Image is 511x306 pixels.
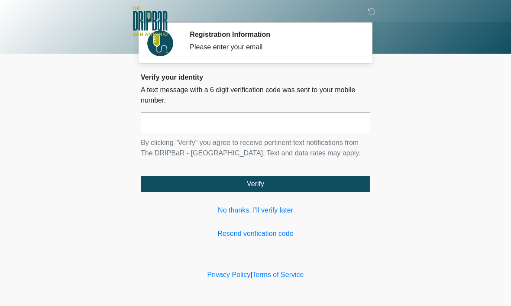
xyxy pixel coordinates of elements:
img: The DRIPBaR - San Antonio Fossil Creek Logo [132,6,168,37]
h2: Verify your identity [141,73,370,81]
a: No thanks, I'll verify later [141,205,370,216]
img: Agent Avatar [147,30,173,56]
p: A text message with a 6 digit verification code was sent to your mobile number. [141,85,370,106]
p: By clicking "Verify" you agree to receive pertinent text notifications from The DRIPBaR - [GEOGRA... [141,138,370,158]
div: Please enter your email [190,42,357,52]
a: Privacy Policy [207,271,251,278]
button: Verify [141,176,370,192]
a: Terms of Service [252,271,304,278]
a: Resend verification code [141,229,370,239]
a: | [250,271,252,278]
